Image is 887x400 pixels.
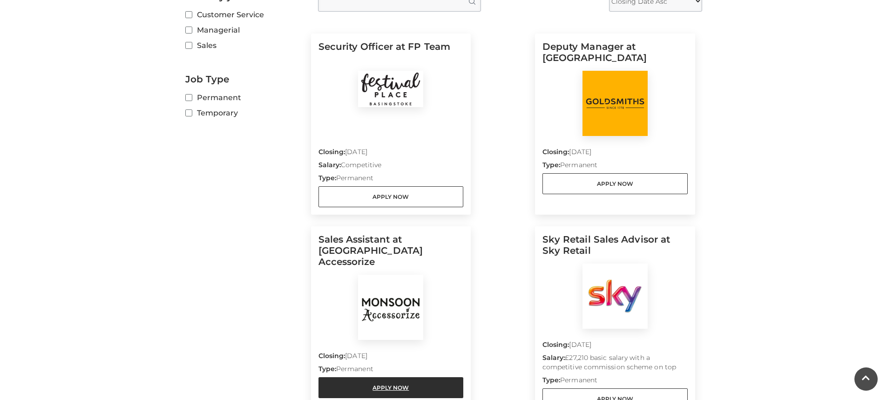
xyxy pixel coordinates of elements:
[542,148,569,156] strong: Closing:
[185,40,304,51] label: Sales
[542,161,560,169] strong: Type:
[318,352,345,360] strong: Closing:
[318,160,464,173] p: Competitive
[318,147,464,160] p: [DATE]
[542,173,688,194] a: Apply Now
[542,353,565,362] strong: Salary:
[318,351,464,364] p: [DATE]
[318,377,464,398] a: Apply Now
[318,174,336,182] strong: Type:
[542,147,688,160] p: [DATE]
[185,107,304,119] label: Temporary
[542,375,688,388] p: Permanent
[358,275,423,340] img: Monsoon
[582,71,648,136] img: Goldsmiths
[542,340,569,349] strong: Closing:
[582,264,648,329] img: Sky Retail
[318,364,464,377] p: Permanent
[185,74,304,85] h2: Job Type
[542,340,688,353] p: [DATE]
[318,365,336,373] strong: Type:
[185,9,304,20] label: Customer Service
[318,41,464,71] h5: Security Officer at FP Team
[542,353,688,375] p: £27,210 basic salary with a competitive commission scheme on top
[318,173,464,186] p: Permanent
[318,234,464,275] h5: Sales Assistant at [GEOGRAPHIC_DATA] Accessorize
[542,41,688,71] h5: Deputy Manager at [GEOGRAPHIC_DATA]
[318,186,464,207] a: Apply Now
[185,24,304,36] label: Managerial
[542,234,688,264] h5: Sky Retail Sales Advisor at Sky Retail
[318,161,341,169] strong: Salary:
[185,92,304,103] label: Permanent
[318,148,345,156] strong: Closing:
[358,71,423,107] img: Festival Place
[542,376,560,384] strong: Type:
[542,160,688,173] p: Permanent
